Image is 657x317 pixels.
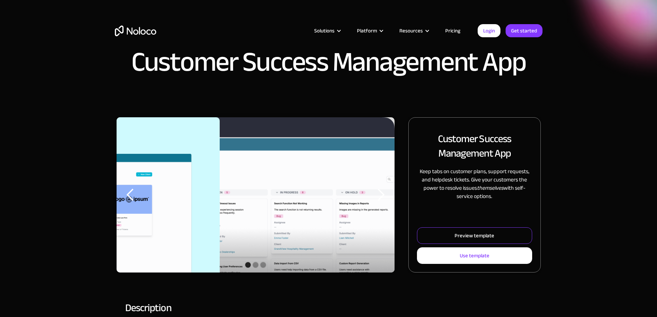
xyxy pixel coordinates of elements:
a: Preview template [417,227,532,244]
div: Solutions [306,26,348,35]
div: Show slide 1 of 3 [245,262,251,268]
h2: Customer Success Management App [417,131,532,160]
div: Resources [391,26,437,35]
div: next slide [367,117,395,273]
div: carousel [117,117,395,273]
div: Use template [460,251,489,260]
a: Pricing [437,26,469,35]
p: ‍ [417,207,532,216]
div: 1 of 3 [117,117,395,273]
a: Get started [506,24,542,37]
em: themselves [477,183,504,193]
div: Show slide 2 of 3 [253,262,258,268]
div: Platform [348,26,391,35]
div: Platform [357,26,377,35]
a: Use template [417,247,532,264]
div: Resources [399,26,423,35]
a: Login [478,24,500,37]
h1: Customer Success Management App [131,48,526,76]
a: home [115,26,156,36]
p: Keep tabs on customer plans, support requests, and helpdesk tickets. Give your customers the powe... [417,167,532,200]
h2: Description [125,305,532,311]
div: Solutions [314,26,335,35]
div: previous slide [117,117,144,273]
div: Preview template [455,231,494,240]
div: Show slide 3 of 3 [260,262,266,268]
